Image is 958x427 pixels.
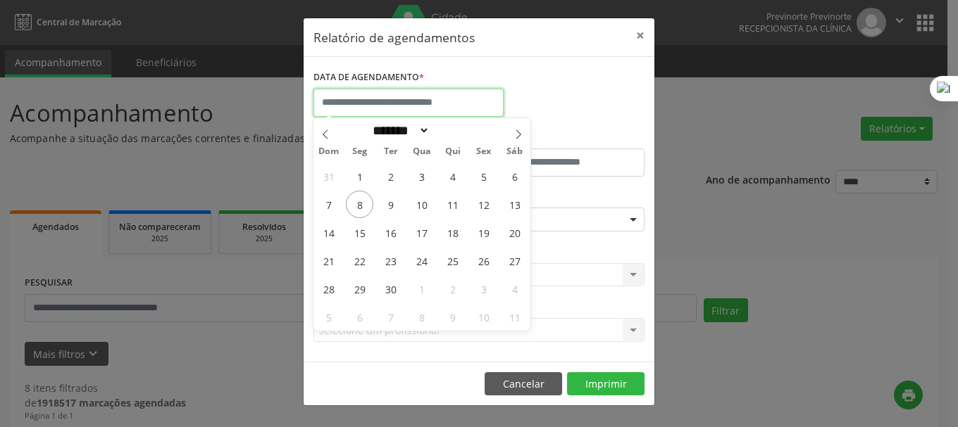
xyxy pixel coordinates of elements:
span: Qua [406,147,437,156]
span: Setembro 6, 2025 [501,162,528,190]
span: Outubro 6, 2025 [346,303,373,331]
span: Setembro 28, 2025 [315,275,342,302]
span: Setembro 14, 2025 [315,219,342,246]
span: Setembro 10, 2025 [408,191,435,218]
span: Outubro 5, 2025 [315,303,342,331]
span: Setembro 13, 2025 [501,191,528,218]
span: Setembro 2, 2025 [377,162,404,190]
span: Setembro 9, 2025 [377,191,404,218]
span: Outubro 1, 2025 [408,275,435,302]
span: Setembro 20, 2025 [501,219,528,246]
span: Setembro 4, 2025 [439,162,466,190]
label: DATA DE AGENDAMENTO [313,67,424,89]
span: Outubro 7, 2025 [377,303,404,331]
span: Outubro 8, 2025 [408,303,435,331]
span: Setembro 11, 2025 [439,191,466,218]
span: Setembro 22, 2025 [346,247,373,274]
span: Setembro 27, 2025 [501,247,528,274]
span: Outubro 4, 2025 [501,275,528,302]
button: Close [626,18,654,53]
span: Outubro 9, 2025 [439,303,466,331]
span: Setembro 7, 2025 [315,191,342,218]
input: Year [430,123,476,138]
span: Setembro 17, 2025 [408,219,435,246]
button: Imprimir [567,372,645,396]
span: Ter [375,147,406,156]
span: Setembro 19, 2025 [470,219,497,246]
h5: Relatório de agendamentos [313,28,475,46]
span: Setembro 5, 2025 [470,162,497,190]
span: Seg [344,147,375,156]
span: Dom [313,147,344,156]
span: Outubro 3, 2025 [470,275,497,302]
span: Setembro 24, 2025 [408,247,435,274]
span: Setembro 15, 2025 [346,219,373,246]
span: Setembro 8, 2025 [346,191,373,218]
span: Setembro 12, 2025 [470,191,497,218]
span: Sáb [499,147,530,156]
span: Qui [437,147,468,156]
span: Setembro 16, 2025 [377,219,404,246]
span: Sex [468,147,499,156]
span: Setembro 29, 2025 [346,275,373,302]
label: ATÉ [483,127,645,148]
span: Setembro 1, 2025 [346,162,373,190]
span: Setembro 30, 2025 [377,275,404,302]
span: Setembro 18, 2025 [439,219,466,246]
span: Outubro 10, 2025 [470,303,497,331]
span: Outubro 2, 2025 [439,275,466,302]
span: Setembro 23, 2025 [377,247,404,274]
select: Month [368,123,430,138]
span: Setembro 3, 2025 [408,162,435,190]
span: Outubro 11, 2025 [501,303,528,331]
button: Cancelar [485,372,562,396]
span: Setembro 21, 2025 [315,247,342,274]
span: Setembro 25, 2025 [439,247,466,274]
span: Agosto 31, 2025 [315,162,342,190]
span: Setembro 26, 2025 [470,247,497,274]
